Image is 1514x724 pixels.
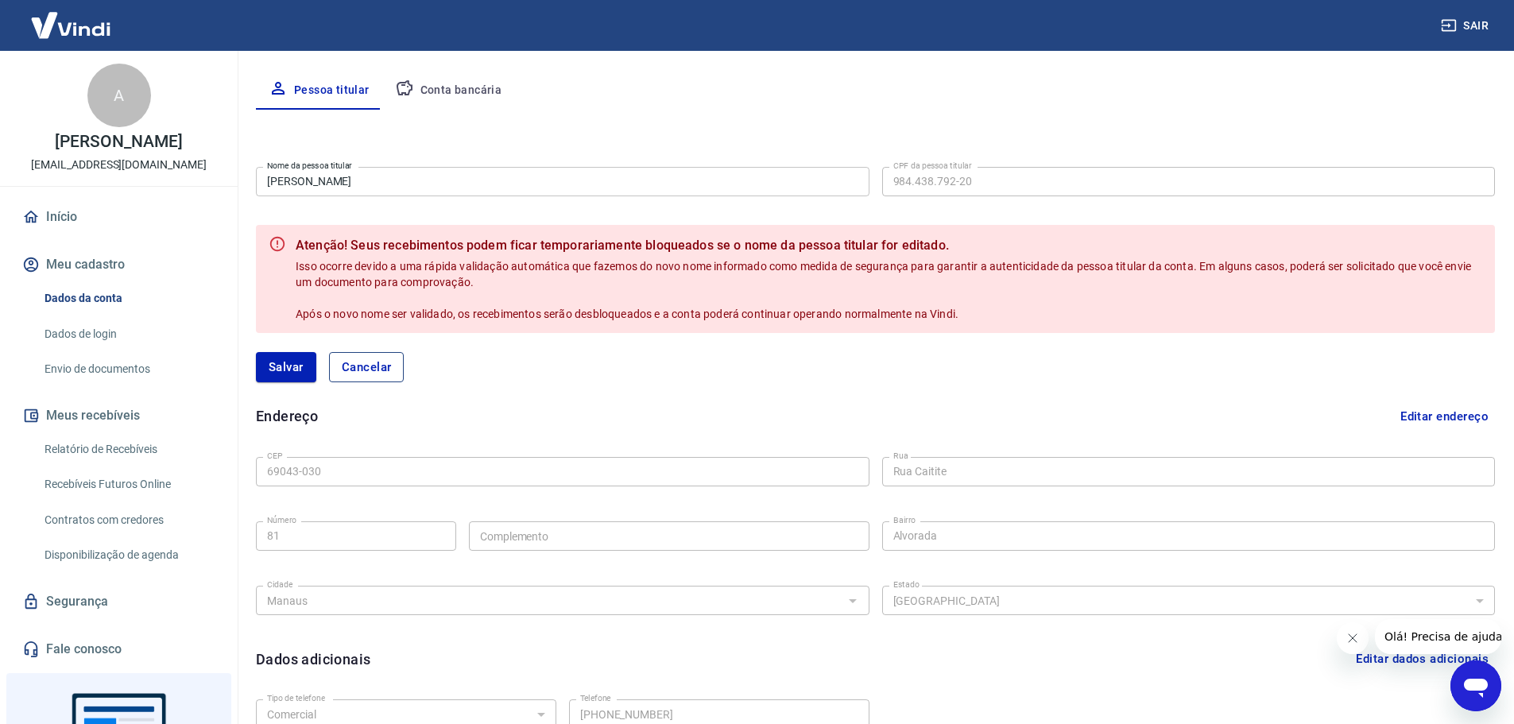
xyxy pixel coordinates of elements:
label: Telefone [580,692,611,704]
label: Nome da pessoa titular [267,160,352,172]
a: Envio de documentos [38,353,219,385]
h6: Dados adicionais [256,649,370,670]
button: Conta bancária [382,72,515,110]
a: Dados de login [38,318,219,350]
img: Vindi [19,1,122,49]
button: Salvar [256,352,316,382]
a: Disponibilização de agenda [38,539,219,571]
a: Segurança [19,584,219,619]
a: Recebíveis Futuros Online [38,468,219,501]
iframe: Botão para abrir a janela de mensagens [1450,660,1501,711]
a: Início [19,199,219,234]
label: Tipo de telefone [267,692,325,704]
p: [PERSON_NAME] [55,134,182,150]
button: Sair [1438,11,1495,41]
label: CPF da pessoa titular [893,160,972,172]
div: A [87,64,151,127]
label: Número [267,514,296,526]
label: Bairro [893,514,916,526]
button: Meu cadastro [19,247,219,282]
iframe: Fechar mensagem [1337,622,1369,654]
h6: Endereço [256,405,318,427]
p: [EMAIL_ADDRESS][DOMAIN_NAME] [31,157,207,173]
a: Relatório de Recebíveis [38,433,219,466]
button: Meus recebíveis [19,398,219,433]
input: Digite aqui algumas palavras para buscar a cidade [261,590,838,610]
a: Dados da conta [38,282,219,315]
a: Contratos com credores [38,504,219,536]
label: CEP [267,450,282,462]
button: Editar endereço [1394,401,1495,432]
a: Fale conosco [19,632,219,667]
button: Pessoa titular [256,72,382,110]
button: Cancelar [329,352,405,382]
span: Olá! Precisa de ajuda? [10,11,134,24]
iframe: Mensagem da empresa [1375,619,1501,654]
label: Cidade [267,579,292,590]
b: Atenção! Seus recebimentos podem ficar temporariamente bloqueados se o nome da pessoa titular for... [296,236,1482,255]
span: Isso ocorre devido a uma rápida validação automática que fazemos do novo nome informado como medi... [296,260,1473,320]
label: Estado [893,579,920,590]
button: Editar dados adicionais [1349,644,1495,674]
label: Rua [893,450,908,462]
